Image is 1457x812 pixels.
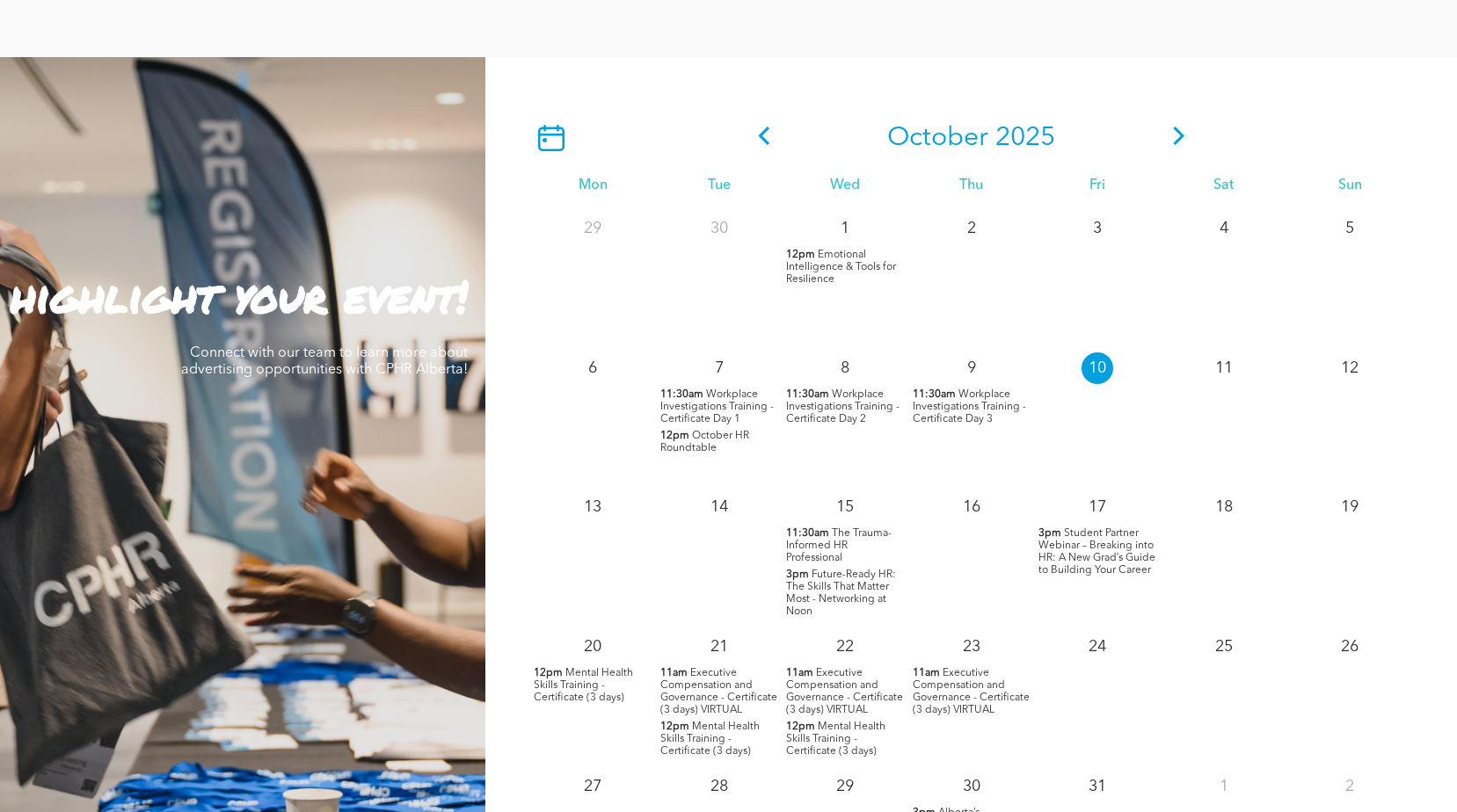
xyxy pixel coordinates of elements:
span: 12pm [660,721,689,733]
p: 3 [1082,213,1113,244]
span: October HR Roundtable [660,431,749,453]
span: Mental Health Skills Training - Certificate (3 days) [786,721,885,757]
div: Wed [782,178,908,194]
span: 11am [913,667,940,679]
span: Workplace Investigations Training - Certificate Day 2 [786,389,900,424]
p: 14 [703,491,735,523]
strong: highlight your event! [11,265,468,327]
span: Executive Compensation and Governance - Certificate (3 days) VIRTUAL [913,668,1030,715]
span: Future-Ready HR: The Skills That Matter Most - Networking at Noon [786,569,896,617]
p: 12 [1334,352,1366,384]
p: 30 [956,771,987,802]
p: 9 [956,352,987,384]
p: 23 [956,631,987,663]
p: 18 [1208,491,1240,523]
span: 11am [786,667,813,679]
p: 21 [703,631,735,663]
p: 13 [577,491,608,523]
span: The Trauma-Informed HR Professional [786,528,892,563]
span: Executive Compensation and Governance - Certificate (3 days) VIRTUAL [660,668,777,715]
p: 6 [577,352,608,384]
p: 29 [829,771,861,802]
span: 12pm [660,430,689,442]
div: Thu [908,178,1035,194]
p: 20 [577,631,608,663]
span: Workplace Investigations Training - Certificate Day 1 [660,389,774,424]
p: 11 [1208,352,1240,384]
span: Student Partner Webinar – Breaking into HR: A New Grad’s Guide to Building Your Career [1038,528,1155,576]
span: 2025 [995,125,1055,151]
span: 11:30am [786,527,829,540]
p: 31 [1082,771,1113,802]
p: 16 [956,491,987,523]
p: 28 [703,771,735,802]
p: 25 [1208,631,1240,663]
p: 26 [1334,631,1366,663]
p: 30 [703,213,735,244]
span: Connect with our team to learn more about advertising opportunities with CPHR Alberta! [181,346,468,377]
p: 7 [703,352,735,384]
p: 15 [829,491,861,523]
span: 12pm [534,667,563,679]
p: 17 [1082,491,1113,523]
span: 12pm [786,249,815,261]
p: 8 [829,352,861,384]
div: Sat [1161,178,1287,194]
span: Emotional Intelligence & Tools for Resilience [786,250,896,285]
span: 12pm [786,721,815,733]
p: 2 [956,213,987,244]
p: 29 [577,213,608,244]
p: 4 [1208,213,1240,244]
span: Executive Compensation and Governance - Certificate (3 days) VIRTUAL [786,668,903,715]
p: 22 [829,631,861,663]
p: 10 [1082,352,1113,384]
p: 5 [1334,213,1366,244]
span: October [887,125,988,151]
div: Fri [1034,178,1161,194]
p: 1 [1208,771,1240,802]
span: 11:30am [660,388,703,401]
p: 24 [1082,631,1113,663]
span: Mental Health Skills Training - Certificate (3 days) [660,721,760,757]
div: Mon [529,178,656,194]
span: 11am [660,667,688,679]
p: 1 [829,213,861,244]
span: 11:30am [913,388,956,401]
span: Workplace Investigations Training - Certificate Day 3 [913,389,1026,424]
span: 11:30am [786,388,829,401]
div: Sun [1286,178,1413,194]
p: 19 [1334,491,1366,523]
p: 27 [577,771,608,802]
span: 3pm [1038,527,1061,540]
span: 3pm [786,569,809,581]
div: Tue [656,178,783,194]
p: 2 [1334,771,1366,802]
span: Mental Health Skills Training - Certificate (3 days) [534,668,633,703]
